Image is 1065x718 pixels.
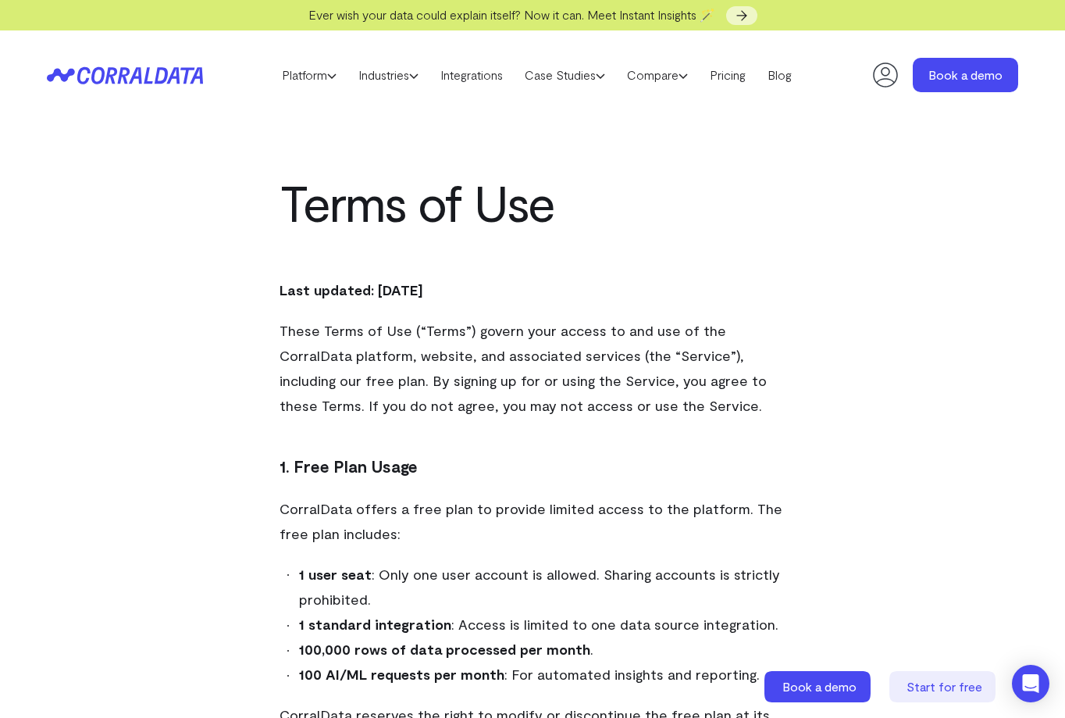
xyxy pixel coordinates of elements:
strong: 100,000 rows of data processed per month [299,641,590,658]
strong: 1 standard integration [299,616,451,633]
div: Open Intercom Messenger [1012,665,1049,702]
li: : For automated insights and reporting. [287,662,785,687]
a: Book a demo [764,671,874,702]
a: Blog [757,63,803,87]
a: Start for free [889,671,999,702]
strong: 1 user seat [299,566,372,583]
li: : Only one user account is allowed. Sharing accounts is strictly prohibited. [287,562,785,612]
strong: 100 AI/ML requests per month [299,666,504,683]
span: Start for free [906,679,982,694]
span: Ever wish your data could explain itself? Now it can. Meet Instant Insights 🪄 [308,7,715,22]
p: CorralData offers a free plan to provide limited access to the platform. The free plan includes: [280,496,785,546]
p: These Terms of Use (“Terms”) govern your access to and use of the CorralData platform, website, a... [280,318,785,418]
strong: Last updated: [DATE] [280,281,423,298]
a: Industries [347,63,429,87]
a: Book a demo [913,58,1018,92]
span: Book a demo [782,679,857,694]
li: . [287,637,785,662]
li: : Access is limited to one data source integration. [287,612,785,637]
strong: 1. Free Plan Usage [280,456,418,476]
a: Compare [616,63,699,87]
a: Case Studies [514,63,616,87]
h1: Terms of Use [280,174,785,230]
a: Pricing [699,63,757,87]
a: Integrations [429,63,514,87]
a: Platform [271,63,347,87]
